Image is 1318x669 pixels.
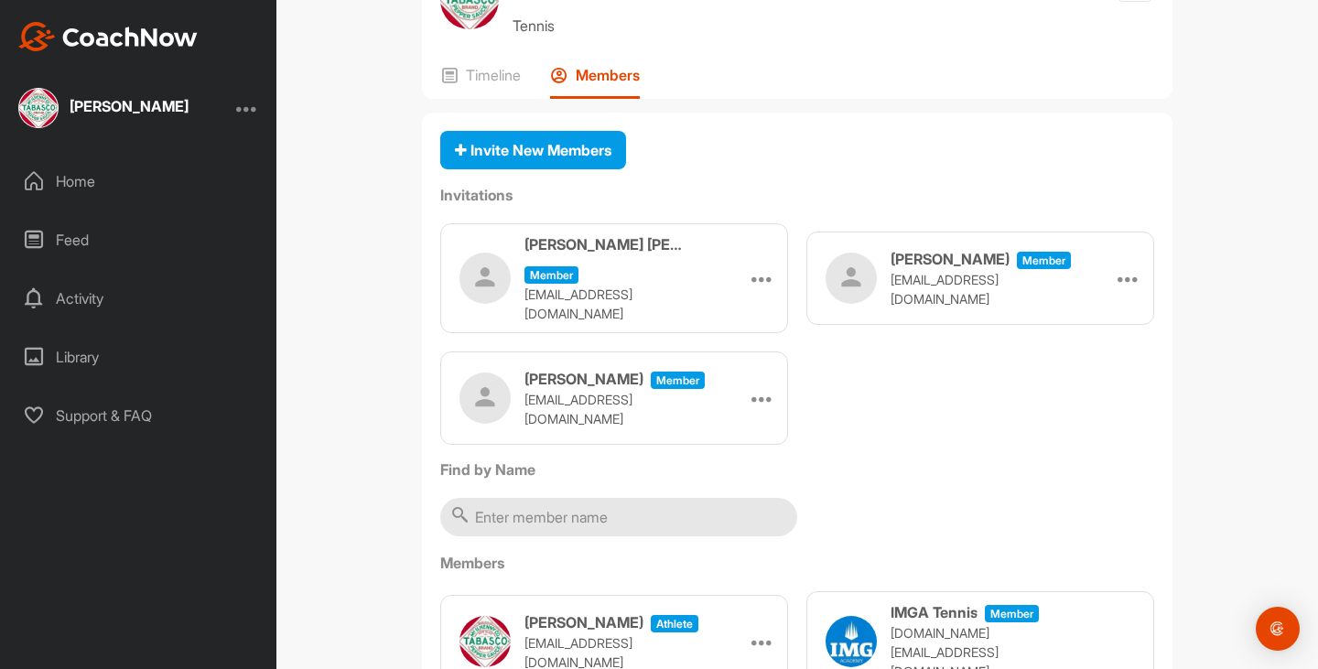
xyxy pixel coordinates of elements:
[440,459,1154,480] label: Find by Name
[524,233,689,255] h3: [PERSON_NAME] [PERSON_NAME] [PERSON_NAME]
[651,615,698,632] span: athlete
[459,253,511,304] img: user
[513,15,792,37] p: Tennis
[10,275,268,321] div: Activity
[10,334,268,380] div: Library
[985,605,1039,622] span: Member
[524,368,643,390] h3: [PERSON_NAME]
[826,616,877,667] img: user
[651,372,705,389] span: Member
[891,270,1074,308] p: [EMAIL_ADDRESS][DOMAIN_NAME]
[524,266,578,284] span: Member
[891,601,978,623] h3: IMGA Tennis
[10,393,268,438] div: Support & FAQ
[10,158,268,204] div: Home
[455,141,611,159] span: Invite New Members
[891,248,1010,270] h3: [PERSON_NAME]
[466,66,521,84] p: Timeline
[440,131,626,170] button: Invite New Members
[1256,607,1300,651] div: Open Intercom Messenger
[10,217,268,263] div: Feed
[1017,252,1071,269] span: Member
[440,498,797,536] input: Enter member name
[459,372,511,424] img: user
[70,99,189,113] div: [PERSON_NAME]
[524,611,643,633] h3: [PERSON_NAME]
[524,285,708,323] p: [EMAIL_ADDRESS][DOMAIN_NAME]
[440,184,1154,206] label: Invitations
[459,616,511,667] img: user
[524,390,708,428] p: [EMAIL_ADDRESS][DOMAIN_NAME]
[18,88,59,128] img: square_8dffb43035e2e12375f74a73b1b07b50.jpg
[576,66,640,84] p: Members
[18,22,198,51] img: CoachNow
[826,253,877,304] img: user
[440,552,1154,574] label: Members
